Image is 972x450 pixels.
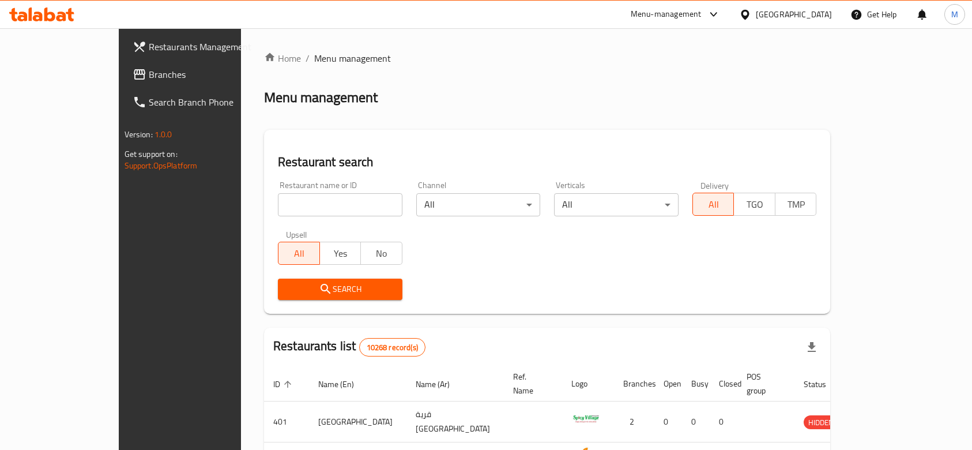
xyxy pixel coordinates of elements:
nav: breadcrumb [264,51,830,65]
button: Yes [319,242,361,265]
a: Branches [123,61,281,88]
td: 2 [614,402,654,442]
button: TMP [775,193,817,216]
span: Search Branch Phone [149,95,272,109]
div: All [416,193,541,216]
span: Search [287,282,393,297]
div: All [554,193,679,216]
span: Version: [125,127,153,142]
h2: Restaurants list [273,337,425,357]
span: ID [273,377,295,391]
div: [GEOGRAPHIC_DATA] [756,8,832,21]
li: / [306,51,310,65]
button: All [278,242,320,265]
span: Menu management [314,51,391,65]
td: 0 [682,402,710,442]
span: HIDDEN [804,416,838,429]
span: POS group [747,370,781,397]
span: All [698,196,730,213]
th: Logo [562,366,614,402]
label: Upsell [286,230,307,238]
td: قرية [GEOGRAPHIC_DATA] [406,402,504,442]
a: Restaurants Management [123,33,281,61]
th: Branches [614,366,654,402]
img: Spicy Village [571,405,600,434]
span: Ref. Name [513,370,548,397]
div: Total records count [359,338,425,357]
span: Status [804,377,841,391]
a: Home [264,51,301,65]
h2: Menu management [264,88,378,107]
span: TGO [739,196,771,213]
span: Yes [325,245,357,262]
span: Get support on: [125,147,178,162]
div: HIDDEN [804,415,838,429]
span: 1.0.0 [155,127,172,142]
input: Search for restaurant name or ID.. [278,193,402,216]
div: Menu-management [631,7,702,21]
h2: Restaurant search [278,153,816,171]
label: Delivery [700,181,729,189]
span: M [951,8,958,21]
span: No [366,245,398,262]
th: Busy [682,366,710,402]
span: 10268 record(s) [360,342,425,353]
td: 0 [654,402,682,442]
span: Branches [149,67,272,81]
button: TGO [733,193,775,216]
span: Name (En) [318,377,369,391]
th: Closed [710,366,737,402]
a: Support.OpsPlatform [125,158,198,173]
span: Name (Ar) [416,377,465,391]
td: 401 [264,402,309,442]
td: [GEOGRAPHIC_DATA] [309,402,406,442]
button: Search [278,279,402,300]
button: No [360,242,402,265]
td: 0 [710,402,737,442]
div: Export file [798,333,826,361]
button: All [692,193,734,216]
span: Restaurants Management [149,40,272,54]
span: TMP [780,196,812,213]
a: Search Branch Phone [123,88,281,116]
span: All [283,245,315,262]
th: Open [654,366,682,402]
